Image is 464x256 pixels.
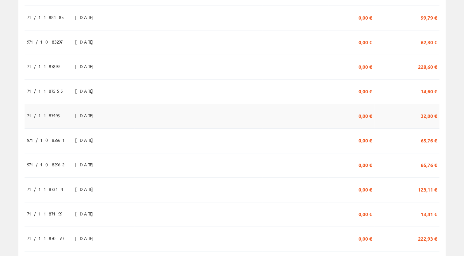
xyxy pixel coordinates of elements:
[27,135,67,145] span: 971/1082961
[359,233,372,243] span: 0,00 €
[75,12,96,22] span: [DATE]
[421,208,437,219] span: 13,41 €
[421,159,437,170] span: 65,76 €
[27,184,63,194] span: 71/1187314
[418,61,437,72] span: 228,60 €
[421,135,437,145] span: 65,76 €
[75,184,96,194] span: [DATE]
[359,37,372,47] span: 0,00 €
[359,61,372,72] span: 0,00 €
[75,86,96,96] span: [DATE]
[359,135,372,145] span: 0,00 €
[75,233,96,243] span: [DATE]
[418,184,437,194] span: 123,11 €
[27,233,68,243] span: 71/1187070
[27,37,62,47] span: 971/1083297
[75,159,96,170] span: [DATE]
[359,184,372,194] span: 0,00 €
[27,159,64,170] span: 971/1082962
[421,110,437,121] span: 32,00 €
[27,208,62,219] span: 71/1187199
[421,37,437,47] span: 62,30 €
[27,12,65,22] span: 71/1188185
[27,86,64,96] span: 71/1187555
[27,61,59,72] span: 71/1187899
[421,86,437,96] span: 14,60 €
[75,110,96,121] span: [DATE]
[75,37,96,47] span: [DATE]
[27,110,60,121] span: 71/1187498
[359,110,372,121] span: 0,00 €
[359,208,372,219] span: 0,00 €
[418,233,437,243] span: 222,93 €
[75,61,96,72] span: [DATE]
[75,208,96,219] span: [DATE]
[75,135,96,145] span: [DATE]
[359,12,372,22] span: 0,00 €
[421,12,437,22] span: 99,79 €
[359,159,372,170] span: 0,00 €
[359,86,372,96] span: 0,00 €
